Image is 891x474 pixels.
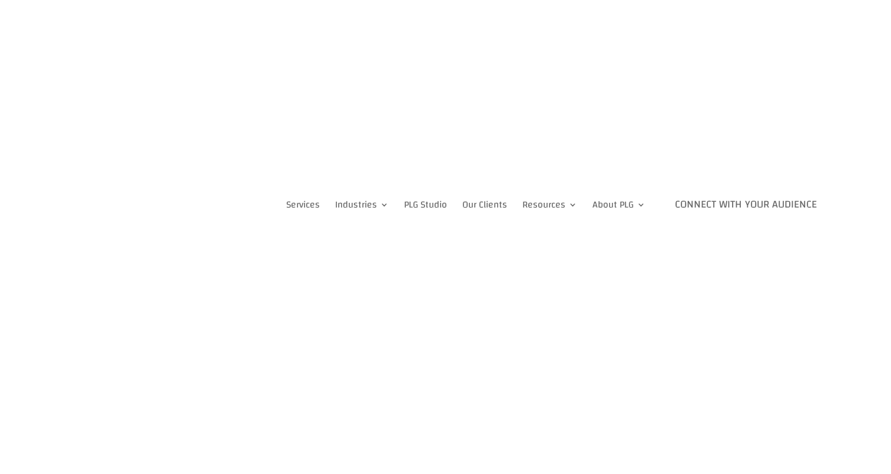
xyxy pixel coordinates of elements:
[592,160,645,249] a: About PLG
[286,160,320,249] a: Services
[404,160,447,249] a: PLG Studio
[335,160,389,249] a: Industries
[661,160,831,249] a: Connect with Your Audience
[462,160,507,249] a: Our Clients
[522,160,577,249] a: Resources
